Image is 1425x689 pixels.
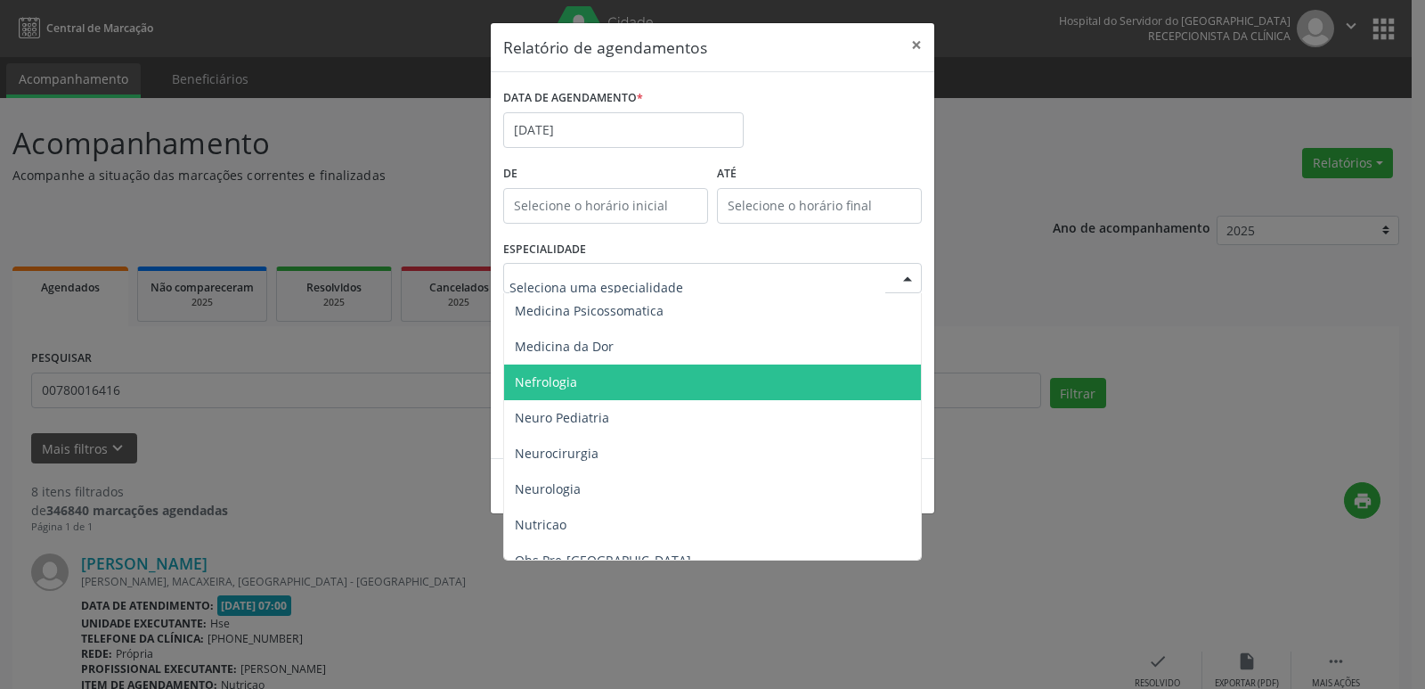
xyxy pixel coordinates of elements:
[515,338,614,355] span: Medicina da Dor
[899,23,934,67] button: Close
[515,480,581,497] span: Neurologia
[503,236,586,264] label: ESPECIALIDADE
[515,302,664,319] span: Medicina Psicossomatica
[503,160,708,188] label: De
[503,112,744,148] input: Selecione uma data ou intervalo
[717,160,922,188] label: ATÉ
[515,445,598,462] span: Neurocirurgia
[717,188,922,224] input: Selecione o horário final
[515,409,609,426] span: Neuro Pediatria
[515,552,691,569] span: Obs Pre-[GEOGRAPHIC_DATA]
[503,188,708,224] input: Selecione o horário inicial
[503,36,707,59] h5: Relatório de agendamentos
[503,85,643,112] label: DATA DE AGENDAMENTO
[509,269,885,305] input: Seleciona uma especialidade
[515,373,577,390] span: Nefrologia
[515,516,566,533] span: Nutricao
